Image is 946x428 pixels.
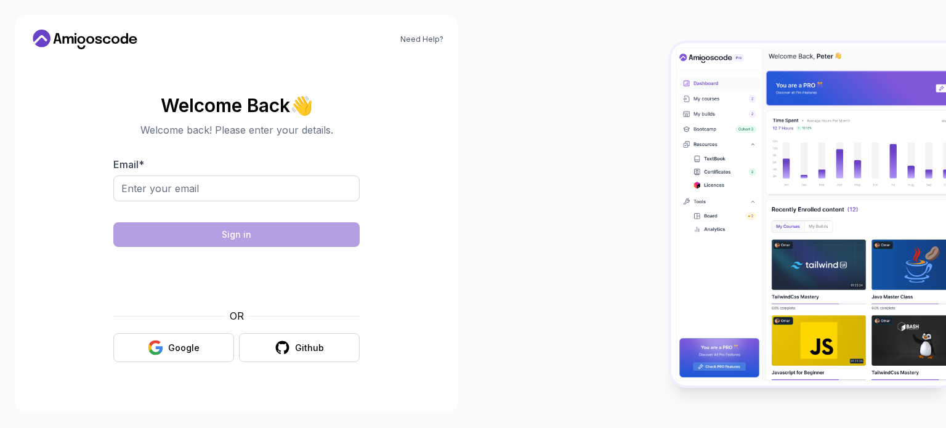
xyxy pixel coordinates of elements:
[230,309,244,323] p: OR
[222,228,251,241] div: Sign in
[168,342,200,354] div: Google
[239,333,360,362] button: Github
[400,34,443,44] a: Need Help?
[290,95,313,115] span: 👋
[113,158,144,171] label: Email *
[671,43,946,386] img: Amigoscode Dashboard
[113,222,360,247] button: Sign in
[113,333,234,362] button: Google
[113,123,360,137] p: Welcome back! Please enter your details.
[144,254,329,301] iframe: Widget que contiene una casilla de verificación para el desafío de seguridad de hCaptcha
[295,342,324,354] div: Github
[30,30,140,49] a: Home link
[113,176,360,201] input: Enter your email
[113,95,360,115] h2: Welcome Back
